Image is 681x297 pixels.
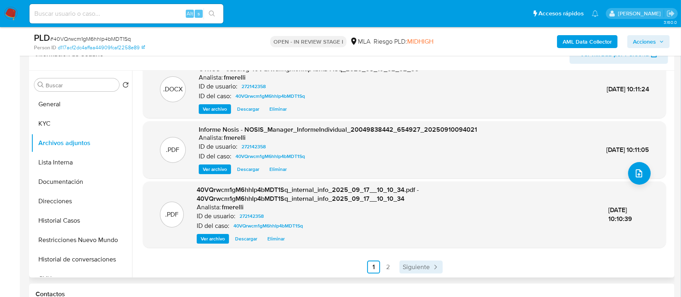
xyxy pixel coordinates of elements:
[563,35,612,48] b: AML Data Collector
[199,74,223,82] p: Analista:
[29,8,223,19] input: Buscar usuario o caso...
[235,235,257,243] span: Descargar
[31,192,132,211] button: Direcciones
[269,105,287,113] span: Eliminar
[31,114,132,133] button: KYC
[199,125,477,134] span: Informe Nosis - NOSIS_Manager_InformeIndividual_20049838442_654927_20250910094021
[270,36,347,47] p: OPEN - IN REVIEW STAGE I
[237,165,259,173] span: Descargar
[198,10,200,17] span: s
[199,143,238,151] p: ID de usuario:
[204,8,220,19] button: search-icon
[608,205,632,223] span: [DATE] 10:10:39
[399,261,443,274] a: Siguiente
[31,250,132,269] button: Historial de conversaciones
[242,82,266,91] span: 272142358
[199,134,223,142] p: Analista:
[238,82,269,91] a: 272142358
[31,230,132,250] button: Restricciones Nuevo Mundo
[50,35,131,43] span: # 40VQrwcm1gM6hhIp4bMDT1Sq
[224,134,246,142] h6: fmerelli
[199,82,238,91] p: ID de usuario:
[31,172,132,192] button: Documentación
[233,104,263,114] button: Descargar
[224,74,246,82] h6: fmerelli
[34,44,56,51] b: Person ID
[627,35,670,48] button: Acciones
[237,105,259,113] span: Descargar
[232,152,308,161] a: 40VQrwcm1gM6hhIp4bMDT1Sq
[197,212,235,220] p: ID de usuario:
[557,35,618,48] button: AML Data Collector
[201,235,225,243] span: Ver archivo
[31,153,132,172] button: Lista Interna
[31,133,132,153] button: Archivos adjuntos
[263,234,289,244] button: Eliminar
[199,164,231,174] button: Ver archivo
[403,264,430,270] span: Siguiente
[197,203,221,211] p: Analista:
[46,82,116,89] input: Buscar
[38,82,44,88] button: Buscar
[197,185,419,203] span: 40VQrwcm1gM6hhIp4bMDT1Sq_internal_info_2025_09_17__10_10_34.pdf - 40VQrwcm1gM6hhIp4bMDT1Sq_intern...
[222,203,244,211] h6: fmerelli
[240,211,264,221] span: 272142358
[269,165,287,173] span: Eliminar
[350,37,370,46] div: MLA
[166,145,180,154] p: .PDF
[374,37,433,46] span: Riesgo PLD:
[31,95,132,114] button: General
[58,44,145,51] a: d117acf2dc4affaa44909fcaf2258e89
[592,10,599,17] a: Notificaciones
[31,211,132,230] button: Historial Casos
[122,82,129,91] button: Volver al orden por defecto
[34,31,50,44] b: PLD
[367,261,380,274] a: Ir a la página 1
[230,221,306,231] a: 40VQrwcm1gM6hhIp4bMDT1Sq
[267,235,285,243] span: Eliminar
[382,261,395,274] a: Ir a la página 2
[187,10,193,17] span: Alt
[607,84,649,94] span: [DATE] 10:11:24
[242,142,266,152] span: 272142358
[407,37,433,46] span: MIDHIGH
[236,211,267,221] a: 272142358
[163,85,183,94] p: .DOCX
[238,142,269,152] a: 272142358
[538,9,584,18] span: Accesos rápidos
[231,234,261,244] button: Descargar
[199,104,231,114] button: Ver archivo
[235,91,305,101] span: 40VQrwcm1gM6hhIp4bMDT1Sq
[633,35,656,48] span: Acciones
[233,164,263,174] button: Descargar
[199,92,231,100] p: ID del caso:
[265,164,291,174] button: Eliminar
[606,145,649,154] span: [DATE] 10:11:05
[197,234,229,244] button: Ver archivo
[666,9,675,18] a: Salir
[36,50,103,58] h1: Información de Usuario
[199,152,231,160] p: ID del caso:
[31,269,132,289] button: CVU
[143,261,666,274] nav: Paginación
[197,222,229,230] p: ID del caso:
[664,19,677,25] span: 3.160.0
[233,221,303,231] span: 40VQrwcm1gM6hhIp4bMDT1Sq
[628,162,651,185] button: upload-file
[265,104,291,114] button: Eliminar
[203,105,227,113] span: Ver archivo
[165,210,179,219] p: .PDF
[203,165,227,173] span: Ver archivo
[235,152,305,161] span: 40VQrwcm1gM6hhIp4bMDT1Sq
[232,91,308,101] a: 40VQrwcm1gM6hhIp4bMDT1Sq
[618,10,664,17] p: florencia.merelli@mercadolibre.com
